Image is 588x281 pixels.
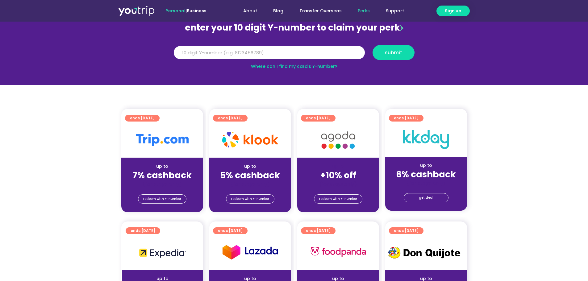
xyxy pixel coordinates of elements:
[143,195,181,203] span: redeem with Y-number
[394,115,419,122] span: ends [DATE]
[213,227,248,234] a: ends [DATE]
[125,115,160,122] a: ends [DATE]
[306,227,331,234] span: ends [DATE]
[445,8,461,14] span: Sign up
[126,227,160,234] a: ends [DATE]
[319,195,357,203] span: redeem with Y-number
[396,168,456,180] strong: 6% cashback
[314,194,362,204] a: redeem with Y-number
[394,227,419,234] span: ends [DATE]
[218,115,243,122] span: ends [DATE]
[223,5,412,17] nav: Menu
[389,115,423,122] a: ends [DATE]
[130,115,155,122] span: ends [DATE]
[436,6,470,16] a: Sign up
[171,20,418,36] div: enter your 10 digit Y-number to claim your perk
[231,195,269,203] span: redeem with Y-number
[165,8,206,14] span: |
[218,227,243,234] span: ends [DATE]
[378,5,412,17] a: Support
[373,45,415,60] button: submit
[132,169,192,181] strong: 7% cashback
[389,227,423,234] a: ends [DATE]
[251,63,337,69] a: Where can I find my card’s Y-number?
[301,227,336,234] a: ends [DATE]
[126,181,198,188] div: (for stays only)
[187,8,206,14] a: Business
[214,163,286,170] div: up to
[235,5,265,17] a: About
[404,193,448,202] a: get deal
[306,115,331,122] span: ends [DATE]
[126,163,198,170] div: up to
[301,115,336,122] a: ends [DATE]
[350,5,378,17] a: Perks
[419,193,433,202] span: get deal
[385,50,402,55] span: submit
[320,169,356,181] strong: +10% off
[220,169,280,181] strong: 5% cashback
[174,46,365,60] input: 10 digit Y-number (e.g. 8123456789)
[332,163,344,169] span: up to
[226,194,274,204] a: redeem with Y-number
[214,181,286,188] div: (for stays only)
[291,5,350,17] a: Transfer Overseas
[165,8,186,14] span: Personal
[390,162,462,169] div: up to
[138,194,186,204] a: redeem with Y-number
[302,181,374,188] div: (for stays only)
[131,227,155,234] span: ends [DATE]
[390,180,462,187] div: (for stays only)
[174,45,415,65] form: Y Number
[265,5,291,17] a: Blog
[213,115,248,122] a: ends [DATE]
